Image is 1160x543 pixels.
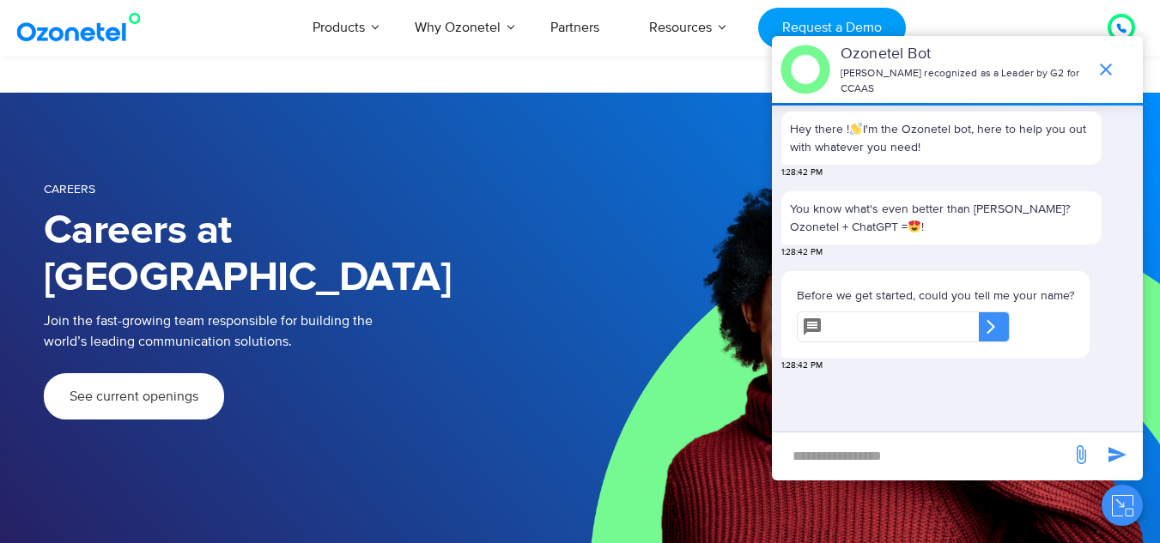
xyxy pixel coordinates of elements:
p: [PERSON_NAME] recognized as a Leader by G2 for CCAAS [841,66,1087,97]
img: 😍 [908,220,920,232]
span: Careers [44,182,95,196]
span: 1:28:42 PM [781,246,823,259]
a: Request a Demo [758,8,905,48]
div: new-msg-input [780,441,1062,472]
span: 1:28:42 PM [781,359,823,372]
p: Join the fast-growing team responsible for building the world’s leading communication solutions. [44,311,555,352]
h1: Careers at [GEOGRAPHIC_DATA] [44,208,580,302]
p: Hey there ! I'm the Ozonetel bot, here to help you out with whatever you need! [790,120,1093,156]
a: See current openings [44,373,224,419]
p: Before we get started, could you tell me your name? [797,287,1074,305]
button: Close chat [1102,485,1143,526]
p: Ozonetel Bot [841,43,1087,66]
img: 👋 [850,123,862,135]
p: You know what's even better than [PERSON_NAME]? Ozonetel + ChatGPT = ! [790,200,1093,236]
span: 1:28:42 PM [781,166,823,179]
span: See current openings [70,389,198,403]
span: end chat or minimize [1089,52,1123,87]
span: send message [1064,437,1098,472]
span: send message [1100,437,1134,472]
img: header [780,45,830,94]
